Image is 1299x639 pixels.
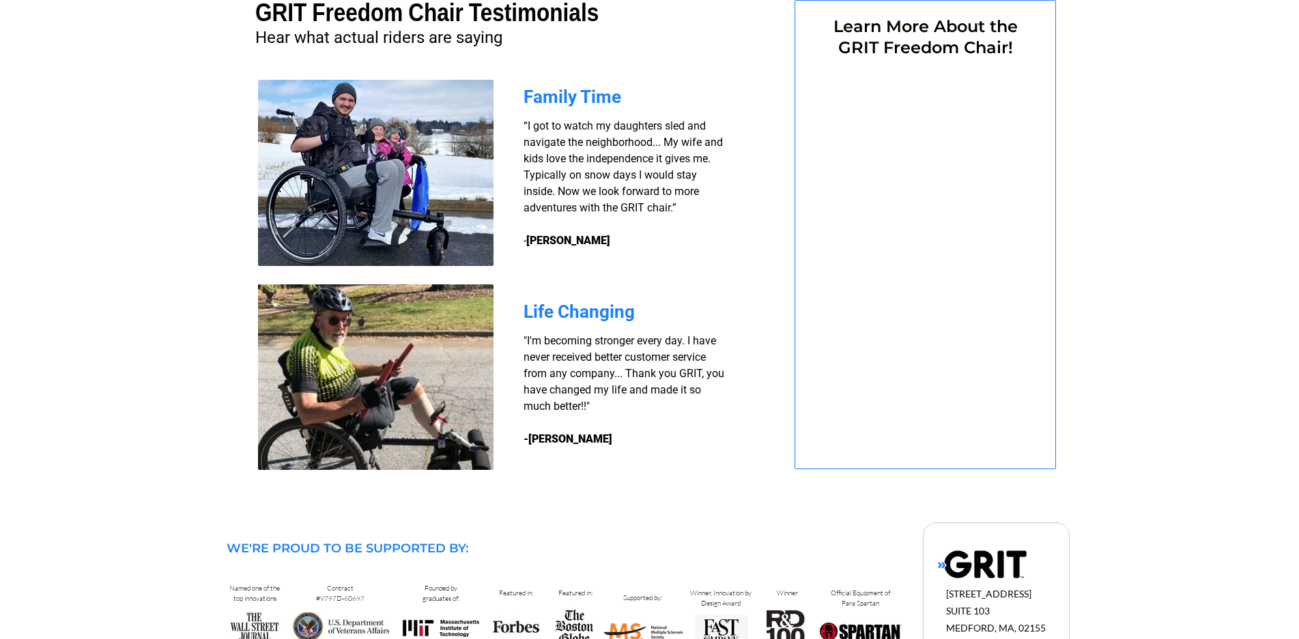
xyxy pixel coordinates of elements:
span: Hear what actual riders are saying [255,28,502,47]
span: SUITE 103 [946,605,990,616]
iframe: Form 0 [818,66,1033,433]
span: Contract #V797D-60697 [316,584,365,603]
span: MEDFORD, MA, 02155 [946,622,1046,634]
span: Featured in: [558,589,593,597]
span: Winner [777,589,798,597]
span: WE'RE PROUD TO BE SUPPORTED BY: [227,541,468,556]
span: Official Equipment of Para Spartan [831,589,890,608]
span: Founded by graduates of: [423,584,459,603]
span: Named one of the top innovations [229,584,280,603]
span: “I got to watch my daughters sled and navigate the neighborhood... My wife and kids love the inde... [524,119,723,247]
strong: -[PERSON_NAME] [524,432,612,445]
strong: [PERSON_NAME] [526,234,610,247]
span: [STREET_ADDRESS] [946,588,1031,599]
span: Supported by: [623,593,662,602]
span: Winner, Innovation by Design Award [690,589,752,608]
span: Featured in: [499,589,533,597]
span: Family Time [524,87,621,107]
span: Learn More About the GRIT Freedom Chair! [833,16,1018,57]
span: "I'm becoming stronger every day. I have never received better customer service from any company.... [524,334,724,413]
span: Life Changing [524,301,635,322]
